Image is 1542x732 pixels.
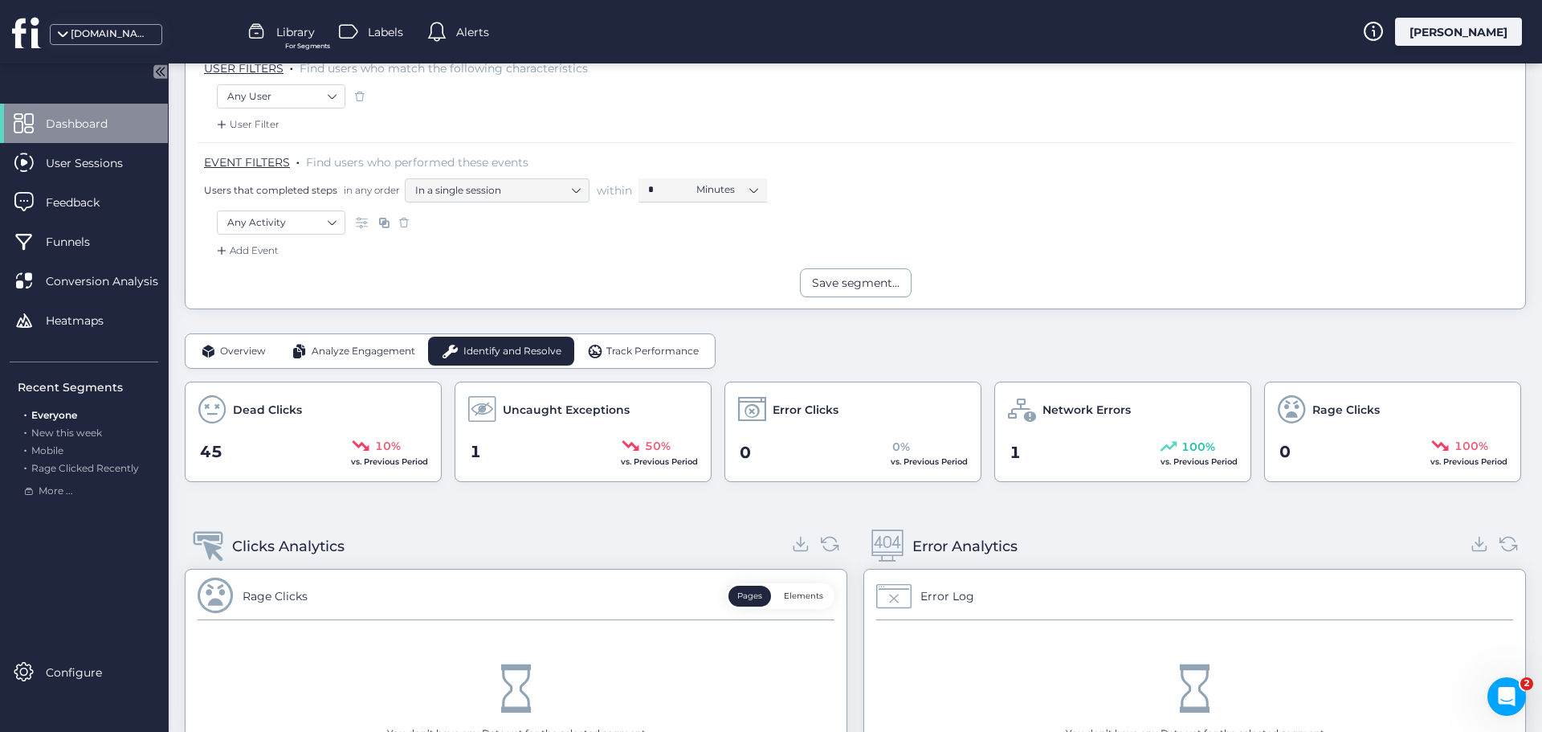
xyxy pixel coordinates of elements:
span: Heatmaps [46,312,128,329]
span: Uncaught Exceptions [503,401,630,419]
span: Rage Clicks [1312,401,1380,419]
span: More ... [39,484,73,499]
span: Network Errors [1042,401,1131,419]
span: 0% [892,438,910,456]
span: . [24,406,27,421]
div: Clicks Analytics [232,535,345,558]
div: Add Event [214,243,279,259]
button: Elements [775,586,832,607]
span: Library [276,23,315,41]
span: 1 [1010,440,1021,465]
div: Save segment... [812,274,899,292]
span: . [24,423,27,439]
span: 2 [1520,677,1533,690]
nz-select-item: In a single session [415,178,579,202]
span: Feedback [46,194,124,211]
span: Identify and Resolve [463,344,561,359]
span: Mobile [31,444,63,456]
span: Configure [46,664,126,681]
span: Error Clicks [773,401,838,419]
span: 100% [1454,437,1488,455]
span: Everyone [31,409,77,421]
span: Find users who performed these events [306,155,528,170]
span: . [296,152,300,168]
div: Error Analytics [912,535,1018,558]
span: 10% [375,437,401,455]
button: Pages [728,586,771,607]
div: Rage Clicks [243,587,308,605]
span: Find users who match the following characteristics [300,61,588,76]
span: Dashboard [46,115,132,133]
span: For Segments [285,41,330,51]
span: vs. Previous Period [1430,456,1507,467]
span: USER FILTERS [204,61,284,76]
span: 50% [645,437,671,455]
span: Analyze Engagement [312,344,415,359]
span: within [597,182,632,198]
div: User Filter [214,117,279,133]
span: 45 [200,440,222,464]
span: vs. Previous Period [351,456,428,467]
span: . [290,58,293,74]
span: Rage Clicked Recently [31,462,139,474]
span: 100% [1181,438,1215,456]
span: in any order [341,183,400,197]
span: Overview [220,344,266,359]
span: Funnels [46,233,114,251]
span: Dead Clicks [233,401,302,419]
span: vs. Previous Period [891,456,968,467]
nz-select-item: Any Activity [227,211,335,235]
span: 0 [740,440,751,465]
span: . [24,459,27,474]
nz-select-item: Any User [227,84,335,108]
span: 1 [470,440,481,464]
nz-select-item: Minutes [696,178,757,202]
span: Track Performance [606,344,699,359]
div: Recent Segments [18,378,158,396]
div: [DOMAIN_NAME] [71,27,151,42]
span: EVENT FILTERS [204,155,290,170]
div: [PERSON_NAME] [1395,18,1522,46]
span: Labels [368,23,403,41]
span: Users that completed steps [204,183,337,197]
span: User Sessions [46,154,147,172]
div: Error Log [920,587,974,605]
span: . [24,441,27,456]
span: New this week [31,427,102,439]
span: vs. Previous Period [621,456,698,467]
span: Conversion Analysis [46,272,182,290]
span: vs. Previous Period [1161,456,1238,467]
span: Alerts [456,23,489,41]
iframe: Intercom live chat [1487,677,1526,716]
span: 0 [1279,440,1291,464]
